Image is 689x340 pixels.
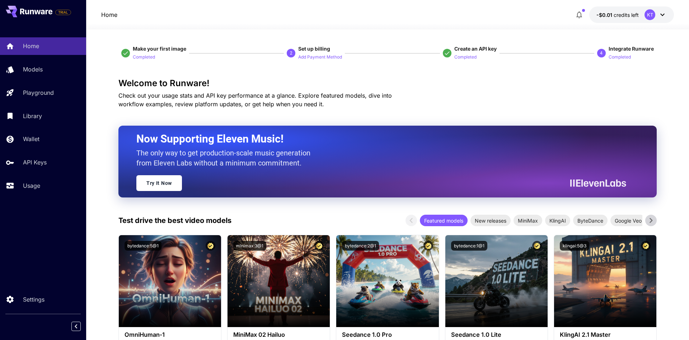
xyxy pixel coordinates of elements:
[56,10,71,15] span: TRIAL
[645,9,655,20] div: KT
[101,10,117,19] a: Home
[314,241,324,251] button: Certified Model – Vetted for best performance and includes a commercial license.
[118,78,657,88] h3: Welcome to Runware!
[573,217,608,224] span: ByteDance
[545,217,570,224] span: KlingAI
[336,235,439,327] img: alt
[118,215,231,226] p: Test drive the best video models
[125,331,215,338] h3: OmniHuman‑1
[23,135,39,143] p: Wallet
[589,6,674,23] button: -$0.007KT
[233,241,266,251] button: minimax:3@1
[23,42,39,50] p: Home
[560,241,589,251] button: klingai:5@3
[614,12,639,18] span: credits left
[23,295,44,304] p: Settings
[451,331,542,338] h3: Seedance 1.0 Lite
[136,175,182,191] a: Try It Now
[206,241,215,251] button: Certified Model – Vetted for best performance and includes a commercial license.
[298,46,330,52] span: Set up billing
[470,217,511,224] span: New releases
[554,235,656,327] img: alt
[610,217,646,224] span: Google Veo
[609,52,631,61] button: Completed
[451,241,487,251] button: bytedance:1@1
[600,50,603,56] p: 4
[610,215,646,226] div: Google Veo
[23,88,54,97] p: Playground
[133,54,155,61] p: Completed
[454,52,477,61] button: Completed
[420,215,468,226] div: Featured models
[23,158,47,167] p: API Keys
[233,331,324,338] h3: MiniMax 02 Hailuo
[514,217,542,224] span: MiniMax
[298,52,342,61] button: Add Payment Method
[609,54,631,61] p: Completed
[228,235,330,327] img: alt
[596,12,614,18] span: -$0.01
[125,241,161,251] button: bytedance:5@1
[420,217,468,224] span: Featured models
[55,8,71,17] span: Add your payment card to enable full platform functionality.
[545,215,570,226] div: KlingAI
[470,215,511,226] div: New releases
[101,10,117,19] nav: breadcrumb
[23,181,40,190] p: Usage
[342,331,433,338] h3: Seedance 1.0 Pro
[342,241,379,251] button: bytedance:2@1
[454,54,477,61] p: Completed
[641,241,651,251] button: Certified Model – Vetted for best performance and includes a commercial license.
[71,322,81,331] button: Collapse sidebar
[445,235,548,327] img: alt
[23,112,42,120] p: Library
[573,215,608,226] div: ByteDance
[133,52,155,61] button: Completed
[118,92,392,108] span: Check out your usage stats and API key performance at a glance. Explore featured models, dive int...
[609,46,654,52] span: Integrate Runware
[532,241,542,251] button: Certified Model – Vetted for best performance and includes a commercial license.
[119,235,221,327] img: alt
[77,320,86,333] div: Collapse sidebar
[133,46,186,52] span: Make your first image
[136,148,316,168] p: The only way to get production-scale music generation from Eleven Labs without a minimum commitment.
[514,215,542,226] div: MiniMax
[290,50,292,56] p: 2
[23,65,43,74] p: Models
[560,331,651,338] h3: KlingAI 2.1 Master
[136,132,621,146] h2: Now Supporting Eleven Music!
[423,241,433,251] button: Certified Model – Vetted for best performance and includes a commercial license.
[454,46,497,52] span: Create an API key
[298,54,342,61] p: Add Payment Method
[596,11,639,19] div: -$0.007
